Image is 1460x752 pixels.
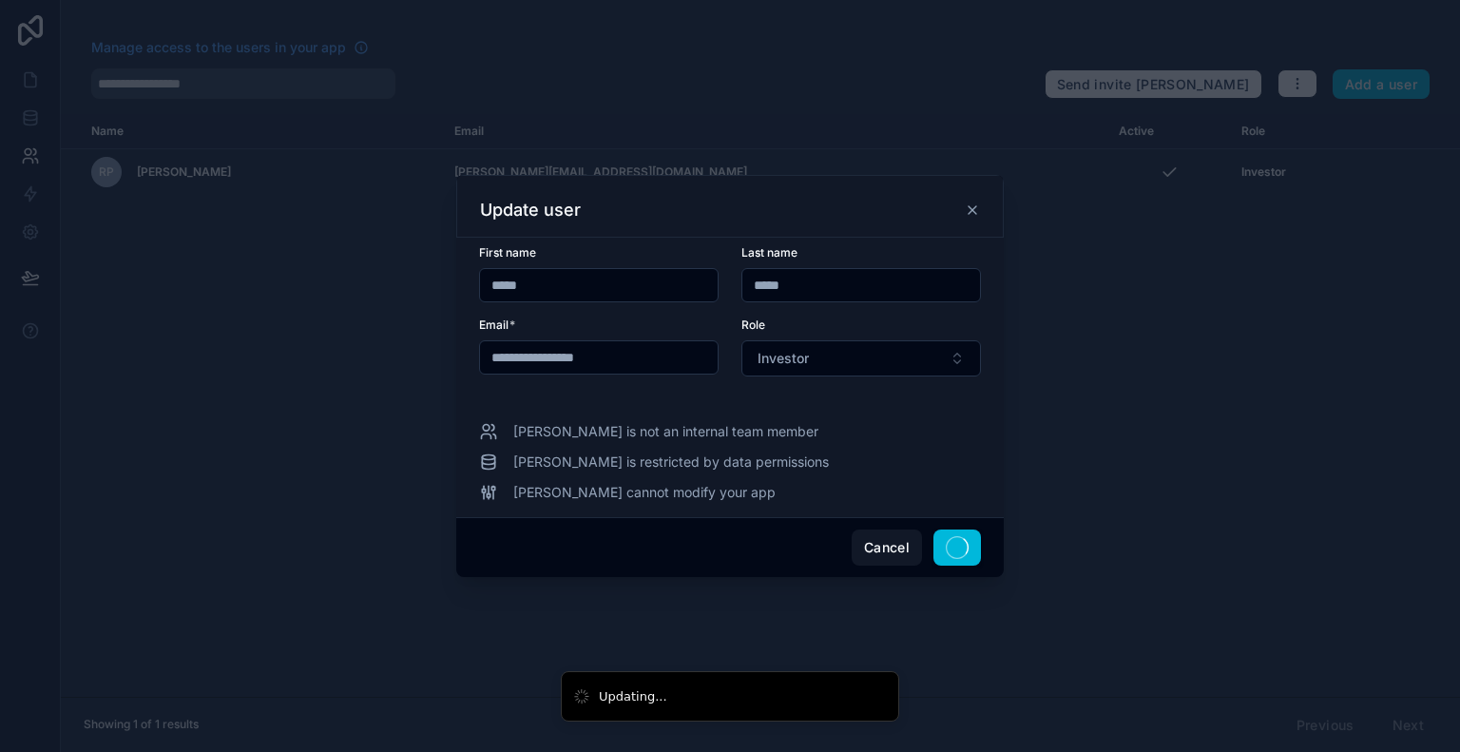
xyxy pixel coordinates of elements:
h3: Update user [480,199,581,222]
span: [PERSON_NAME] is restricted by data permissions [513,453,829,472]
span: Role [741,318,765,332]
span: [PERSON_NAME] cannot modify your app [513,483,776,502]
button: Select Button [741,340,981,376]
span: Last name [741,245,797,260]
button: Cancel [852,530,922,566]
span: Investor [758,349,809,368]
span: Email [479,318,509,332]
div: Updating... [599,687,667,706]
span: [PERSON_NAME] is not an internal team member [513,422,818,441]
span: First name [479,245,536,260]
